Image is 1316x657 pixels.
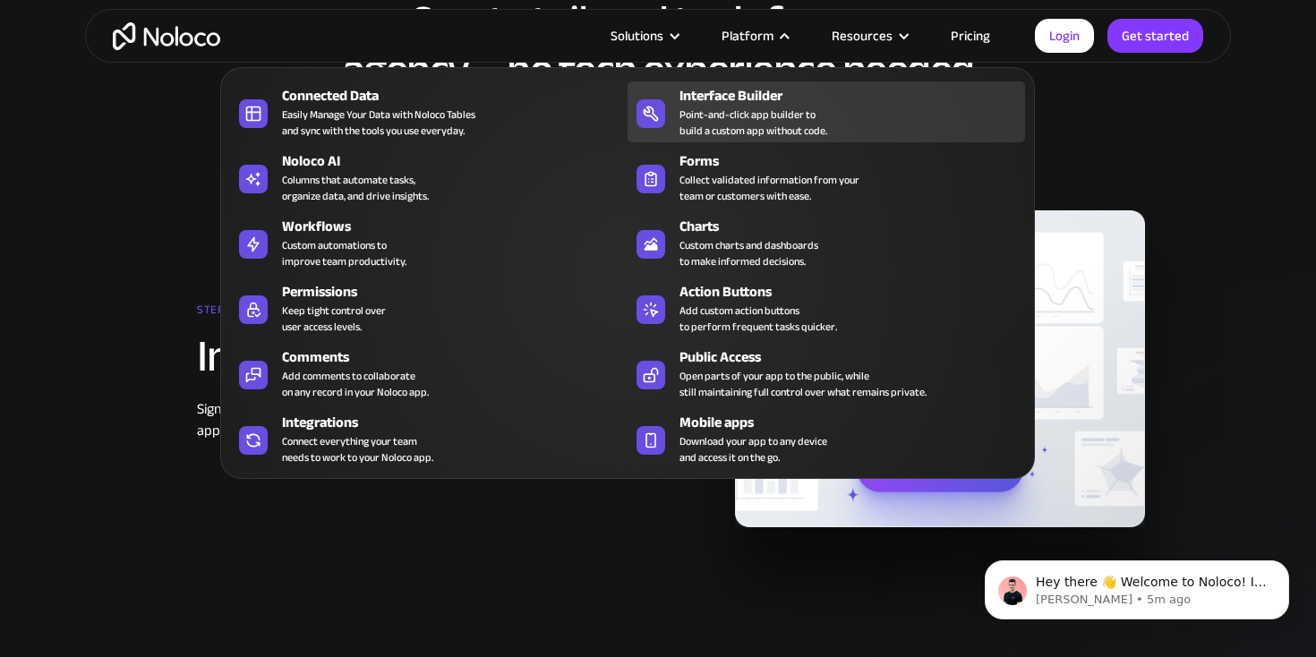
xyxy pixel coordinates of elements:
[1107,19,1203,53] a: Get started
[588,24,699,47] div: Solutions
[230,277,628,338] a: PermissionsKeep tight control overuser access levels.
[679,433,827,465] span: Download your app to any device and access it on the go.
[628,147,1025,208] a: FormsCollect validated information from yourteam or customers with ease.
[282,237,406,269] div: Custom automations to improve team productivity.
[928,24,1013,47] a: Pricing
[197,296,649,332] div: STEP 1
[611,24,663,47] div: Solutions
[628,277,1025,338] a: Action ButtonsAdd custom action buttonsto perform frequent tasks quicker.
[628,212,1025,273] a: ChartsCustom charts and dashboardsto make informed decisions.
[679,281,1033,303] div: Action Buttons
[230,408,628,469] a: IntegrationsConnect everything your teamneeds to work to your Noloco app.
[679,368,927,400] div: Open parts of your app to the public, while still maintaining full control over what remains priv...
[679,150,1033,172] div: Forms
[282,150,636,172] div: Noloco AI
[197,332,649,380] h2: Import data
[282,172,429,204] div: Columns that automate tasks, organize data, and drive insights.
[230,343,628,404] a: CommentsAdd comments to collaborateon any record in your Noloco app.
[230,212,628,273] a: WorkflowsCustom automations toimprove team productivity.
[699,24,809,47] div: Platform
[1035,19,1094,53] a: Login
[282,368,429,400] div: Add comments to collaborate on any record in your Noloco app.
[679,412,1033,433] div: Mobile apps
[958,523,1316,648] iframe: Intercom notifications message
[722,24,773,47] div: Platform
[679,303,837,335] div: Add custom action buttons to perform frequent tasks quicker.
[282,107,475,139] div: Easily Manage Your Data with Noloco Tables and sync with the tools you use everyday.
[282,346,636,368] div: Comments
[230,81,628,142] a: Connected DataEasily Manage Your Data with Noloco Tablesand sync with the tools you use everyday.
[832,24,893,47] div: Resources
[679,237,818,269] div: Custom charts and dashboards to make informed decisions.
[679,216,1033,237] div: Charts
[809,24,928,47] div: Resources
[282,281,636,303] div: Permissions
[220,42,1035,479] nav: Platform
[113,22,220,50] a: home
[679,85,1033,107] div: Interface Builder
[230,147,628,208] a: Noloco AIColumns that automate tasks,organize data, and drive insights.
[282,433,433,465] div: Connect everything your team needs to work to your Noloco app.
[679,107,827,139] div: Point-and-click app builder to build a custom app without code.
[628,343,1025,404] a: Public AccessOpen parts of your app to the public, whilestill maintaining full control over what ...
[282,85,636,107] div: Connected Data
[197,398,649,441] div: Sign up in seconds and import your data to start building custom apps, dashboards & workflows in ...
[628,81,1025,142] a: Interface BuilderPoint-and-click app builder tobuild a custom app without code.
[679,346,1033,368] div: Public Access
[282,303,386,335] div: Keep tight control over user access levels.
[282,216,636,237] div: Workflows
[282,412,636,433] div: Integrations
[679,172,859,204] div: Collect validated information from your team or customers with ease.
[628,408,1025,469] a: Mobile appsDownload your app to any deviceand access it on the go.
